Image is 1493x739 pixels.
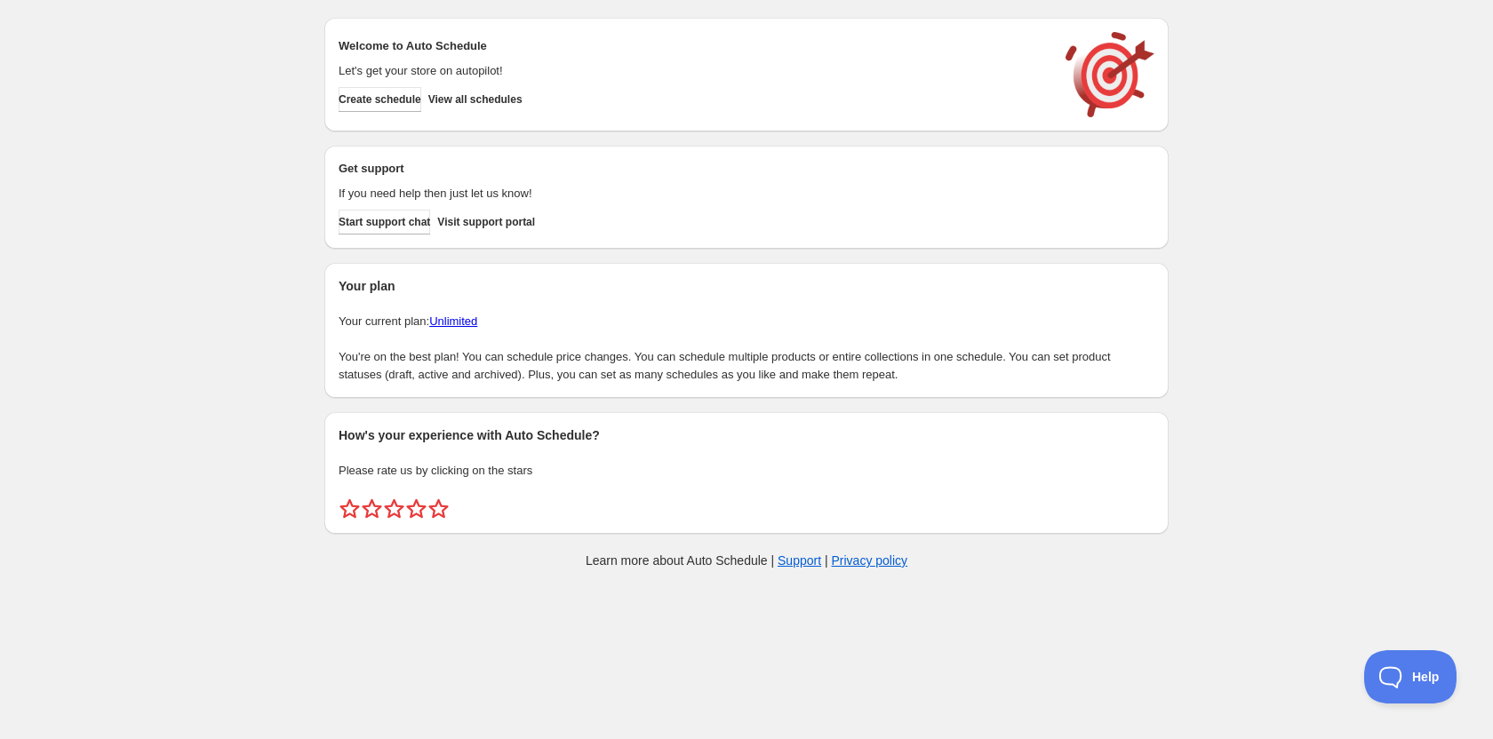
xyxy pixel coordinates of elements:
a: Unlimited [429,314,477,328]
a: Visit support portal [437,210,535,234]
p: Please rate us by clicking on the stars [339,462,1154,480]
span: Visit support portal [437,215,535,229]
a: Support [778,553,821,568]
p: Learn more about Auto Schedule | | [586,552,907,569]
p: Let's get your store on autopilot! [339,62,1048,80]
h2: How's your experience with Auto Schedule? [339,426,1154,444]
p: Your current plan: [339,313,1154,330]
h2: Welcome to Auto Schedule [339,37,1048,55]
button: Create schedule [339,87,421,112]
a: Start support chat [339,210,430,234]
span: Start support chat [339,215,430,229]
h2: Your plan [339,277,1154,295]
span: View all schedules [428,92,523,107]
h2: Get support [339,160,1048,178]
iframe: Toggle Customer Support [1364,650,1457,703]
span: Create schedule [339,92,421,107]
button: View all schedules [428,87,523,112]
a: Privacy policy [832,553,908,568]
p: If you need help then just let us know! [339,185,1048,203]
p: You're on the best plan! You can schedule price changes. You can schedule multiple products or en... [339,348,1154,384]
